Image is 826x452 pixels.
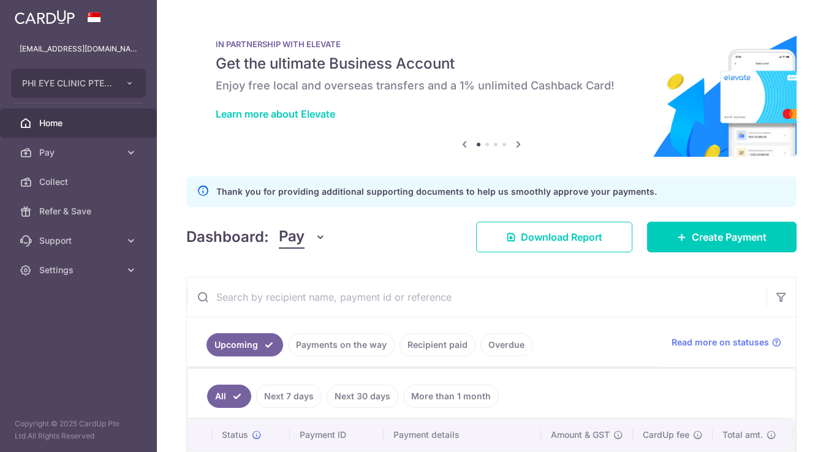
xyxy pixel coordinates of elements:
[216,39,767,49] p: IN PARTNERSHIP WITH ELEVATE
[256,385,322,408] a: Next 7 days
[39,235,120,247] span: Support
[186,20,797,157] img: Renovation banner
[216,54,767,73] h5: Get the ultimate Business Account
[647,222,797,252] a: Create Payment
[672,336,769,348] span: Read more on statuses
[288,333,395,356] a: Payments on the way
[15,10,75,24] img: CardUp
[722,429,763,441] span: Total amt.
[11,69,146,98] button: PHI EYE CLINIC PTE. LTD.
[39,176,120,188] span: Collect
[551,429,610,441] span: Amount & GST
[216,108,335,120] a: Learn more about Elevate
[400,333,476,356] a: Recipient paid
[279,225,305,249] span: Pay
[216,78,767,93] h6: Enjoy free local and overseas transfers and a 1% unlimited Cashback Card!
[207,385,251,408] a: All
[692,230,767,244] span: Create Payment
[279,225,326,249] button: Pay
[384,419,541,451] th: Payment details
[39,117,120,129] span: Home
[672,336,781,348] a: Read more on statuses
[39,205,120,217] span: Refer & Save
[480,333,532,356] a: Overdue
[187,277,767,317] input: Search by recipient name, payment id or reference
[643,429,689,441] span: CardUp fee
[403,385,499,408] a: More than 1 month
[39,146,120,159] span: Pay
[476,222,632,252] a: Download Report
[290,419,384,451] th: Payment ID
[206,333,283,356] a: Upcoming
[216,184,657,199] p: Thank you for providing additional supporting documents to help us smoothly approve your payments.
[327,385,398,408] a: Next 30 days
[186,226,269,248] h4: Dashboard:
[521,230,602,244] span: Download Report
[222,429,248,441] span: Status
[20,43,137,55] p: [EMAIL_ADDRESS][DOMAIN_NAME]
[22,77,113,89] span: PHI EYE CLINIC PTE. LTD.
[39,264,120,276] span: Settings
